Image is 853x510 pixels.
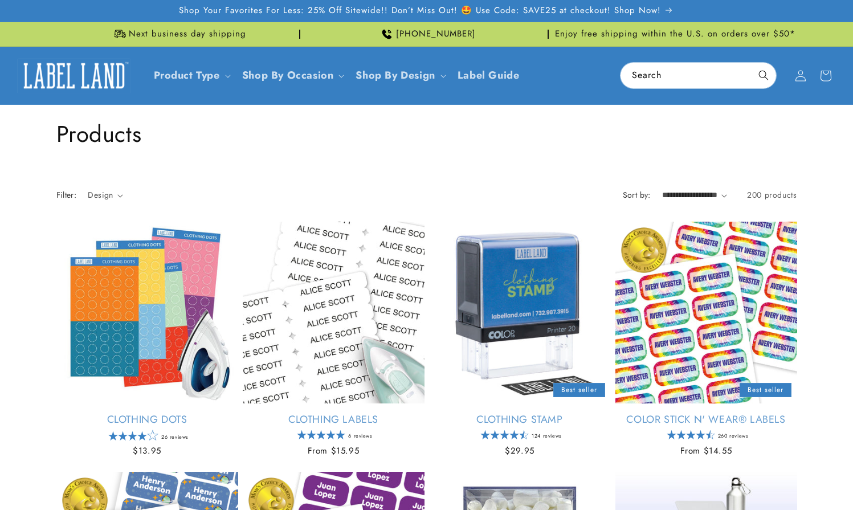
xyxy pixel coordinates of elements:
a: Shop By Design [356,68,435,83]
label: Sort by: [623,189,651,201]
summary: Shop By Occasion [235,62,349,89]
a: Clothing Dots [56,413,238,426]
span: Enjoy free shipping within the U.S. on orders over $50* [555,28,795,40]
div: Announcement [305,22,549,46]
h2: Filter: [56,189,77,201]
a: Product Type [154,68,220,83]
summary: Design (0 selected) [88,189,123,201]
a: Color Stick N' Wear® Labels [615,413,797,426]
button: Search [751,63,776,88]
summary: Product Type [147,62,235,89]
span: Next business day shipping [129,28,246,40]
span: Design [88,189,113,201]
span: Shop By Occasion [242,69,334,82]
summary: Shop By Design [349,62,450,89]
div: Announcement [553,22,797,46]
a: Label Land [13,54,136,97]
a: Label Guide [451,62,527,89]
span: [PHONE_NUMBER] [396,28,476,40]
a: Clothing Stamp [429,413,611,426]
span: Shop Your Favorites For Less: 25% Off Sitewide!! Don’t Miss Out! 🤩 Use Code: SAVE25 at checkout! ... [179,5,661,17]
h1: Products [56,119,797,149]
div: Announcement [56,22,300,46]
img: Label Land [17,58,131,93]
span: 200 products [747,189,797,201]
a: Clothing Labels [243,413,425,426]
iframe: Gorgias Floating Chat [614,456,842,499]
span: Label Guide [458,69,520,82]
